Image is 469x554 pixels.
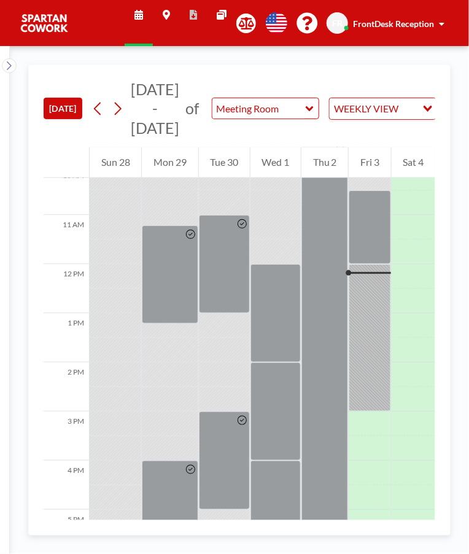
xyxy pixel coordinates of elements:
div: Sun 28 [90,147,141,178]
div: 12 PM [44,264,89,313]
div: Tue 30 [199,147,250,178]
div: Mon 29 [142,147,198,178]
button: [DATE] [44,98,82,119]
div: Wed 1 [250,147,301,178]
div: 10 AM [44,166,89,215]
span: [DATE] - [DATE] [131,80,179,137]
span: WEEKLY VIEW [332,101,401,117]
div: 3 PM [44,412,89,461]
div: Thu 2 [301,147,348,178]
img: organization-logo [20,11,69,36]
div: Sat 4 [392,147,435,178]
div: 2 PM [44,362,89,412]
span: FR [332,18,343,29]
div: 11 AM [44,215,89,264]
span: FrontDesk Reception [353,18,434,29]
div: 4 PM [44,461,89,510]
div: Search for option [330,98,436,119]
div: 1 PM [44,313,89,362]
input: Search for option [403,101,416,117]
div: Fri 3 [349,147,390,178]
input: Meeting Room [212,98,306,119]
span: of [185,99,199,118]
